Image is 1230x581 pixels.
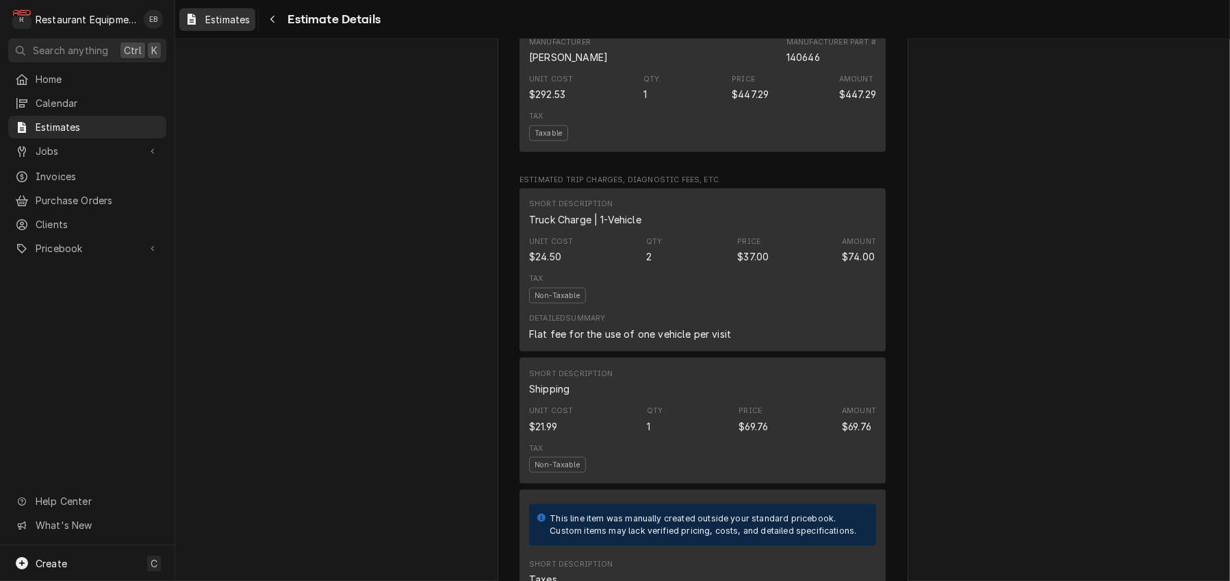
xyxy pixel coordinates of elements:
[8,116,166,138] a: Estimates
[842,236,876,264] div: Amount
[283,10,381,29] span: Estimate Details
[8,237,166,260] a: Go to Pricebook
[529,369,613,380] div: Short Description
[529,199,613,210] div: Short Description
[529,236,573,247] div: Unit Cost
[739,419,768,434] div: Price
[520,358,886,484] div: Line Item
[151,43,157,58] span: K
[647,419,650,434] div: Quantity
[529,50,608,64] div: Manufacturer
[205,12,250,27] span: Estimates
[520,175,886,186] span: Estimated Trip Charges, Diagnostic Fees, etc.
[36,518,158,532] span: What's New
[529,87,565,101] div: Cost
[643,74,662,85] div: Qty.
[8,189,166,212] a: Purchase Orders
[842,249,875,264] div: Amount
[151,556,157,571] span: C
[33,43,108,58] span: Search anything
[529,212,641,227] div: Short Description
[12,10,31,29] div: R
[36,193,159,208] span: Purchase Orders
[529,249,561,264] div: Cost
[647,406,665,433] div: Quantity
[643,74,662,101] div: Quantity
[529,236,573,264] div: Cost
[8,490,166,512] a: Go to Help Center
[529,37,591,48] div: Manufacturer
[520,188,886,352] div: Line Item
[839,74,873,85] div: Amount
[8,38,166,62] button: Search anythingCtrlK
[36,12,136,27] div: Restaurant Equipment Diagnostics
[36,96,159,110] span: Calendar
[529,382,569,396] div: Short Description
[842,406,876,417] div: Amount
[842,419,871,434] div: Amount
[737,236,760,247] div: Price
[36,144,139,158] span: Jobs
[646,236,665,264] div: Quantity
[36,217,159,232] span: Clients
[646,249,652,264] div: Quantity
[529,406,573,433] div: Cost
[529,443,543,454] div: Tax
[12,10,31,29] div: Restaurant Equipment Diagnostics's Avatar
[842,406,876,433] div: Amount
[8,68,166,90] a: Home
[737,249,769,264] div: Price
[529,327,731,341] div: Flat fee for the use of one vehicle per visit
[529,199,641,226] div: Short Description
[786,37,876,64] div: Part Number
[842,236,876,247] div: Amount
[8,140,166,162] a: Go to Jobs
[179,8,255,31] a: Estimates
[36,558,67,569] span: Create
[646,236,665,247] div: Qty.
[737,236,769,264] div: Price
[36,494,158,508] span: Help Center
[529,74,573,85] div: Unit Cost
[529,37,608,64] div: Manufacturer
[124,43,142,58] span: Ctrl
[529,369,613,396] div: Short Description
[739,406,762,417] div: Price
[8,165,166,188] a: Invoices
[739,406,768,433] div: Price
[550,512,862,538] div: This line item was manually created outside your standard pricebook. Custom items may lack verifi...
[529,419,557,434] div: Cost
[36,169,159,184] span: Invoices
[529,111,543,122] div: Tax
[643,87,647,101] div: Quantity
[8,514,166,536] a: Go to What's New
[529,288,586,304] span: Non-Taxable
[647,406,665,417] div: Qty.
[732,87,769,101] div: Price
[786,37,876,48] div: Manufacturer Part #
[529,313,605,324] div: Detailed Summary
[36,120,159,134] span: Estimates
[529,125,568,141] span: Taxable
[8,213,166,236] a: Clients
[839,74,876,101] div: Amount
[529,406,573,417] div: Unit Cost
[144,10,163,29] div: Emily Bird's Avatar
[529,559,613,570] div: Short Description
[529,457,586,473] span: Non-Taxable
[732,74,769,101] div: Price
[786,50,820,64] div: Part Number
[732,74,755,85] div: Price
[36,72,159,86] span: Home
[36,241,139,256] span: Pricebook
[839,87,876,101] div: Amount
[529,74,573,101] div: Cost
[8,92,166,114] a: Calendar
[261,8,283,30] button: Navigate back
[529,273,543,284] div: Tax
[144,10,163,29] div: EB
